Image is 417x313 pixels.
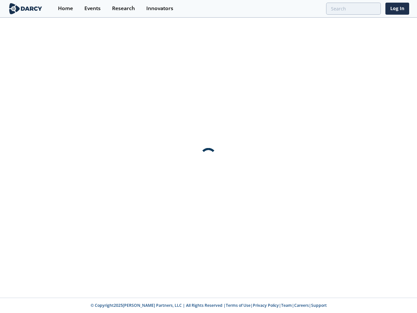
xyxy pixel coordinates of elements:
div: Research [112,6,135,11]
a: Terms of Use [226,303,251,308]
a: Team [281,303,292,308]
img: logo-wide.svg [8,3,43,14]
a: Log In [385,3,409,15]
div: Home [58,6,73,11]
input: Advanced Search [326,3,381,15]
div: Events [84,6,101,11]
a: Privacy Policy [253,303,279,308]
a: Careers [294,303,309,308]
div: Innovators [146,6,173,11]
a: Support [311,303,327,308]
p: © Copyright 2025 [PERSON_NAME] Partners, LLC | All Rights Reserved | | | | | [9,303,408,308]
